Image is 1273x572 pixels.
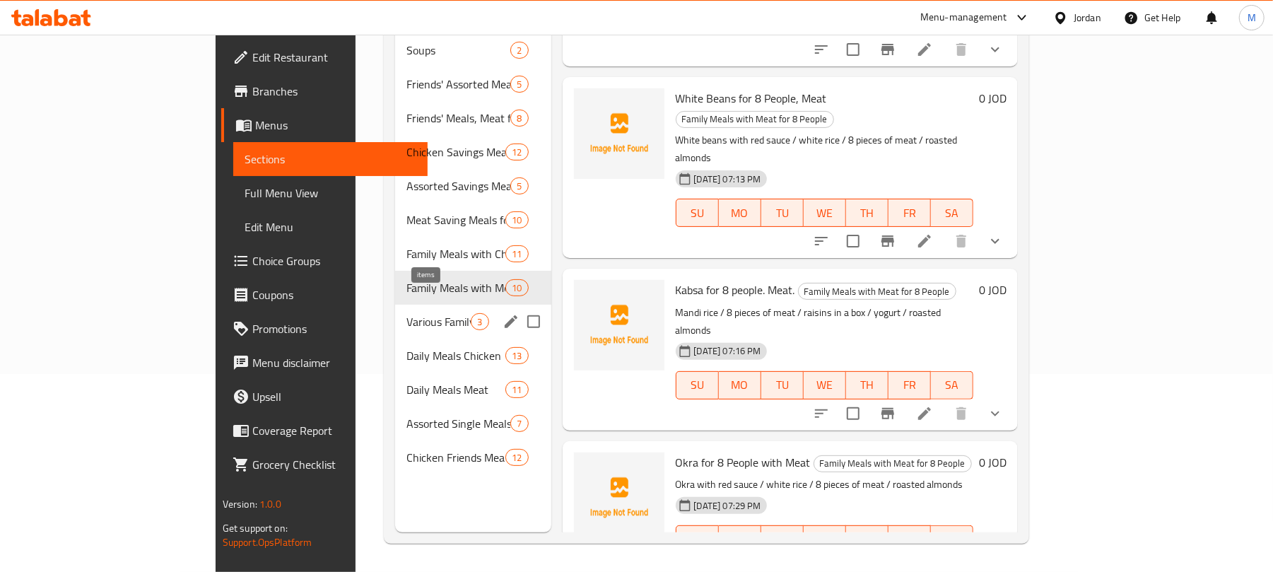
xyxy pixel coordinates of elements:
span: Promotions [252,320,417,337]
button: edit [500,311,522,332]
a: Support.OpsPlatform [223,533,312,551]
div: Assorted Savings Meals for 4 Persons [406,177,510,194]
button: SU [676,371,719,399]
div: items [510,76,528,93]
a: Choice Groups [221,244,428,278]
span: 11 [506,383,527,397]
span: Various Family Meals for 8 People [406,313,471,330]
div: Daily Meals Chicken13 [395,339,551,373]
button: TU [761,199,804,227]
div: items [505,245,528,262]
button: SU [676,199,719,227]
span: 10 [506,281,527,295]
h6: 0 JOD [979,453,1007,472]
a: Edit menu item [916,41,933,58]
span: [DATE] 07:29 PM [688,499,767,513]
span: Family Meals with Meat for 8 People [406,279,505,296]
span: SA [937,530,968,550]
img: Okra for 8 People with Meat [574,453,664,543]
span: MO [725,375,756,395]
span: MO [725,203,756,223]
span: TH [852,203,883,223]
a: Menus [221,108,428,142]
span: Okra for 8 People with Meat [676,452,811,473]
h6: 0 JOD [979,280,1007,300]
a: Edit Menu [233,210,428,244]
span: Family Meals with Meat for 8 People [814,455,971,472]
span: 11 [506,247,527,261]
button: TH [846,525,888,554]
span: MO [725,530,756,550]
span: 5 [511,180,527,193]
div: Various Family Meals for 8 People3edit [395,305,551,339]
span: Grocery Checklist [252,456,417,473]
div: items [510,42,528,59]
button: FR [888,371,931,399]
a: Edit Restaurant [221,40,428,74]
span: SA [937,203,968,223]
span: Daily Meals Chicken [406,347,505,364]
button: TU [761,371,804,399]
span: TU [767,530,798,550]
span: 7 [511,417,527,431]
img: Kabsa for 8 people. Meat. [574,280,664,370]
p: White beans with red sauce / white rice / 8 pieces of meat / roasted almonds [676,132,974,167]
p: Mandi rice / 8 pieces of meat / raisins in a box / yogurt / roasted almonds [676,304,974,339]
a: Sections [233,142,428,176]
span: WE [809,203,840,223]
img: White Beans for 8 People, Meat [574,88,664,179]
div: Chicken Friends Meals12 [395,440,551,474]
span: Coupons [252,286,417,303]
span: Family Meals with Chicken for 8 People [406,245,505,262]
span: Branches [252,83,417,100]
button: Branch-specific-item [871,33,905,66]
p: Okra with red sauce / white rice / 8 pieces of meat / roasted almonds [676,476,974,494]
button: FR [888,199,931,227]
button: MO [719,199,761,227]
span: Upsell [252,388,417,405]
span: Family Meals with Meat for 8 People [676,111,833,127]
div: Family Meals with Chicken for 8 People11 [395,237,551,271]
button: MO [719,371,761,399]
div: items [510,177,528,194]
div: Family Meals with Meat for 8 People [676,111,834,128]
button: SA [931,199,973,227]
svg: Show Choices [987,405,1004,422]
svg: Show Choices [987,41,1004,58]
span: WE [809,530,840,550]
div: Family Meals with Meat for 8 People10 [395,271,551,305]
button: sort-choices [804,33,838,66]
h6: 0 JOD [979,88,1007,108]
span: 10 [506,214,527,227]
span: 8 [511,112,527,125]
div: Chicken Savings Meals for 4 Persons12 [395,135,551,169]
a: Edit menu item [916,233,933,250]
button: Branch-specific-item [871,224,905,258]
div: Meat Saving Meals for 4 Persons10 [395,203,551,237]
button: MO [719,525,761,554]
a: Full Menu View [233,176,428,210]
span: 12 [506,146,527,159]
button: Branch-specific-item [871,397,905,431]
span: [DATE] 07:16 PM [688,344,767,358]
a: Edit menu item [916,405,933,422]
div: Menu-management [920,9,1007,26]
button: show more [978,224,1012,258]
span: Chicken Friends Meals [406,449,505,466]
span: 13 [506,349,527,363]
button: TH [846,199,888,227]
div: Friends' Assorted Meals for 2 Persons5 [395,67,551,101]
span: Friends' Meals, Meat for 2 Persons [406,110,510,127]
button: WE [804,371,846,399]
nav: Menu sections [395,28,551,480]
span: M [1248,10,1256,25]
span: Family Meals with Meat for 8 People [799,284,956,300]
span: Menu disclaimer [252,354,417,371]
span: Daily Meals Meat [406,381,505,398]
span: Select to update [838,226,868,256]
span: Select to update [838,35,868,64]
span: Chicken Savings Meals for 4 Persons [406,144,505,160]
